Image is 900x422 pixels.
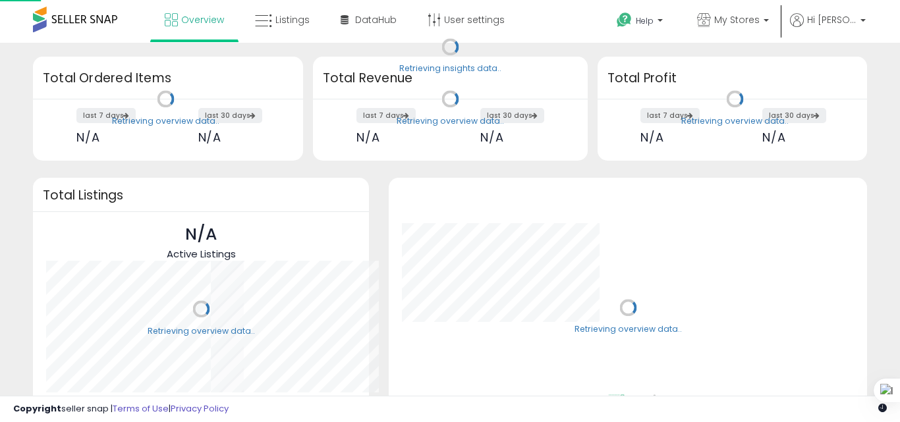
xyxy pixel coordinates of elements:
[790,13,866,43] a: Hi [PERSON_NAME]
[714,13,760,26] span: My Stores
[275,13,310,26] span: Listings
[148,325,255,337] div: Retrieving overview data..
[636,15,654,26] span: Help
[13,403,229,415] div: seller snap | |
[397,115,504,127] div: Retrieving overview data..
[181,13,224,26] span: Overview
[112,115,219,127] div: Retrieving overview data..
[606,2,676,43] a: Help
[13,402,61,415] strong: Copyright
[575,324,682,336] div: Retrieving overview data..
[807,13,857,26] span: Hi [PERSON_NAME]
[616,12,633,28] i: Get Help
[681,115,789,127] div: Retrieving overview data..
[355,13,397,26] span: DataHub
